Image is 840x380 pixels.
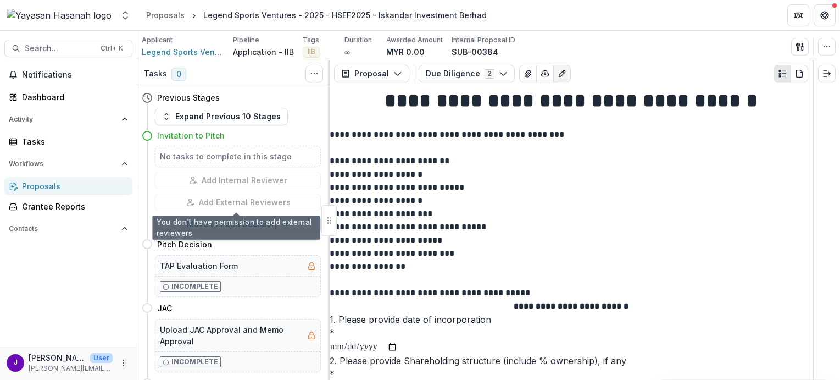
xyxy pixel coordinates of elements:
button: PDF view [791,65,808,82]
button: Proposal [334,65,409,82]
span: Workflows [9,160,117,168]
p: 2. Please provide Shareholding structure (include % ownership), if any [330,354,813,367]
button: Notifications [4,66,132,84]
span: IIB [308,48,315,56]
div: Legend Sports Ventures - 2025 - HSEF2025 - Iskandar Investment Berhad [203,9,487,21]
button: Move to Pitch Decision [155,216,321,233]
p: Duration [344,35,372,45]
button: Expand right [818,65,836,82]
button: Get Help [814,4,836,26]
button: View Attached Files [519,65,537,82]
h5: No tasks to complete in this stage [160,151,316,162]
p: MYR 0.00 [386,46,425,58]
span: Search... [25,44,94,53]
p: 1. Please provide date of incorporation [330,313,813,326]
span: Notifications [22,70,128,80]
p: Application - IIB [233,46,294,58]
img: Yayasan Hasanah logo [7,9,112,22]
p: Incomplete [171,282,218,291]
a: Grantee Reports [4,197,132,216]
div: Proposals [22,180,124,192]
button: Partners [787,4,809,26]
h4: Pitch Decision [157,239,212,250]
h4: JAC [157,302,172,314]
button: Search... [4,40,132,57]
div: Tasks [22,136,124,147]
a: Proposals [4,177,132,195]
div: Jeffrey [14,359,18,366]
h4: Invitation to Pitch [157,130,225,141]
p: [PERSON_NAME][EMAIL_ADDRESS][DOMAIN_NAME] [29,364,113,373]
p: Tags [303,35,319,45]
button: Plaintext view [774,65,791,82]
a: Tasks [4,133,132,151]
p: ∞ [344,46,350,58]
span: 0 [171,68,186,81]
button: Open Activity [4,111,132,128]
h5: TAP Evaluation Form [160,260,238,272]
button: More [117,356,130,370]
button: Add External Reviewers [155,194,321,211]
p: User [90,353,113,363]
div: Dashboard [22,91,124,103]
button: Open Workflows [4,155,132,173]
p: Applicant [142,35,173,45]
p: Pipeline [233,35,259,45]
h5: Upload JAC Approval and Memo Approval [160,324,303,347]
div: Ctrl + K [98,42,125,54]
h3: Tasks [144,69,167,79]
h4: Previous Stages [157,92,220,103]
button: Open Contacts [4,220,132,238]
span: Activity [9,115,117,123]
a: Proposals [142,7,189,23]
button: Toggle View Cancelled Tasks [305,65,323,82]
p: Incomplete [171,357,218,367]
div: Grantee Reports [22,201,124,212]
p: Awarded Amount [386,35,443,45]
a: Legend Sports Ventures [142,46,224,58]
button: Due Diligence2 [419,65,515,82]
p: [PERSON_NAME] [29,352,86,364]
button: Expand Previous 10 Stages [155,108,288,125]
button: Edit as form [553,65,571,82]
span: Contacts [9,225,117,233]
nav: breadcrumb [142,7,491,23]
p: Internal Proposal ID [452,35,515,45]
a: Dashboard [4,88,132,106]
button: Open entity switcher [118,4,133,26]
p: SUB-00384 [452,46,498,58]
button: Add Internal Reviewer [155,172,321,189]
div: Proposals [146,9,185,21]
